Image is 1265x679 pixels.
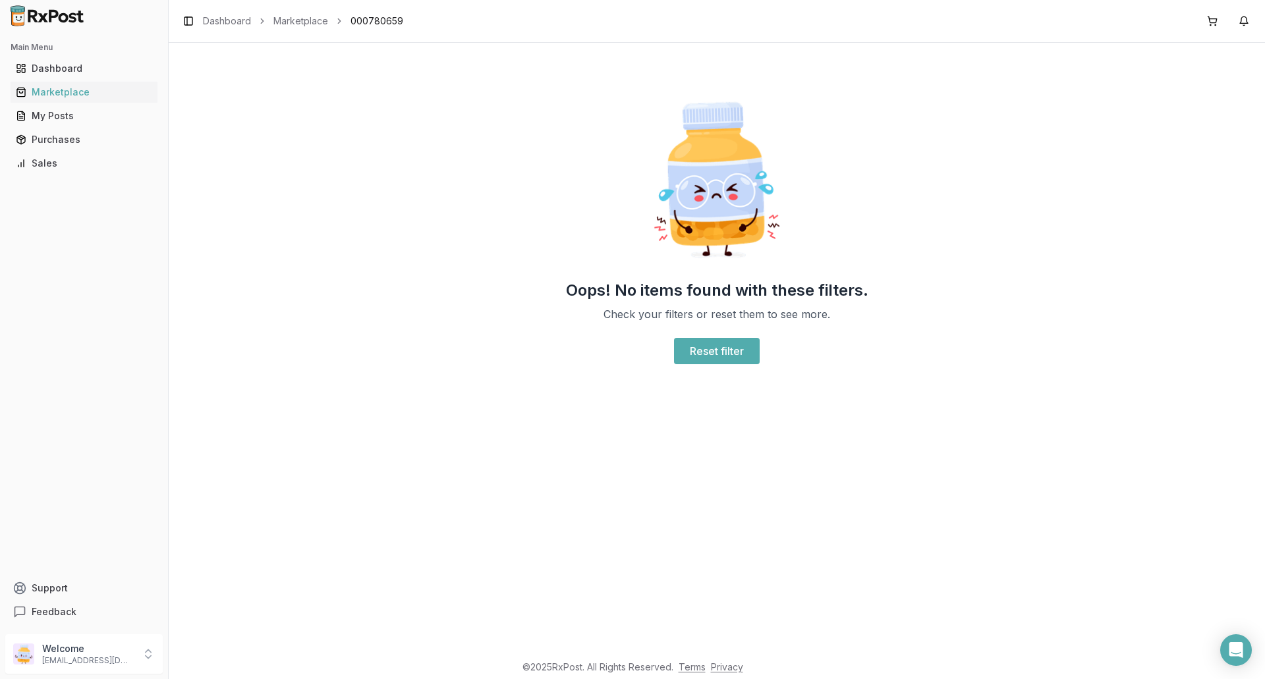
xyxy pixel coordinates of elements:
[1220,634,1252,666] div: Open Intercom Messenger
[32,605,76,618] span: Feedback
[5,82,163,103] button: Marketplace
[203,14,251,28] a: Dashboard
[5,153,163,174] button: Sales
[604,306,830,322] p: Check your filters or reset them to see more.
[351,14,403,28] span: 000780659
[273,14,328,28] a: Marketplace
[42,642,134,655] p: Welcome
[5,129,163,150] button: Purchases
[5,5,90,26] img: RxPost Logo
[13,643,34,665] img: User avatar
[16,62,152,75] div: Dashboard
[632,95,801,264] img: Sad Pill Bottle
[42,655,134,666] p: [EMAIL_ADDRESS][DOMAIN_NAME]
[16,133,152,146] div: Purchases
[11,104,157,128] a: My Posts
[11,80,157,104] a: Marketplace
[5,58,163,79] button: Dashboard
[679,661,706,672] a: Terms
[5,600,163,624] button: Feedback
[11,151,157,175] a: Sales
[203,14,403,28] nav: breadcrumb
[11,128,157,151] a: Purchases
[711,661,743,672] a: Privacy
[674,338,760,364] a: Reset filter
[11,42,157,53] h2: Main Menu
[11,57,157,80] a: Dashboard
[5,105,163,126] button: My Posts
[5,576,163,600] button: Support
[16,157,152,170] div: Sales
[566,280,868,301] h2: Oops! No items found with these filters.
[16,86,152,99] div: Marketplace
[16,109,152,122] div: My Posts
